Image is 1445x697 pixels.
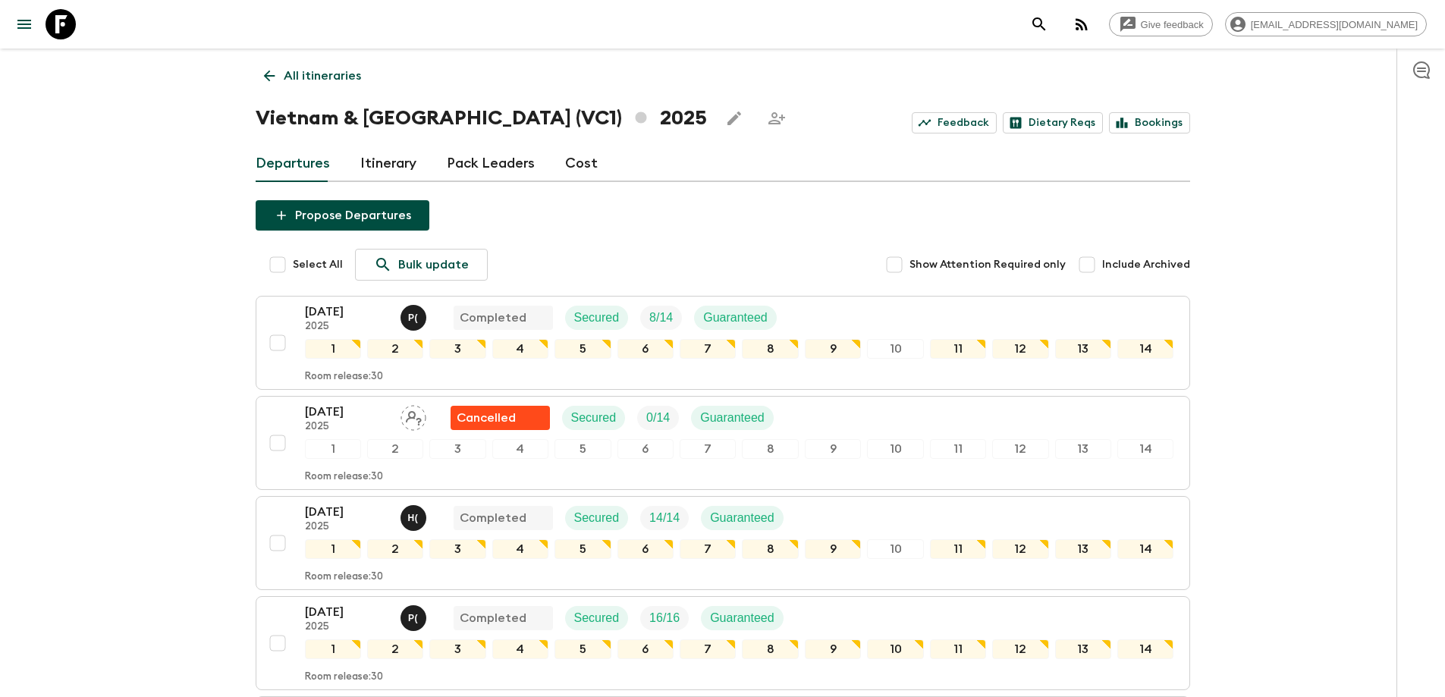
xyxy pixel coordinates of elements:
div: 2 [367,339,423,359]
div: 1 [305,439,361,459]
div: 1 [305,639,361,659]
a: Bulk update [355,249,488,281]
div: 5 [554,339,611,359]
p: Bulk update [398,256,469,274]
span: Show Attention Required only [909,257,1066,272]
p: Completed [460,509,526,527]
button: Edit this itinerary [719,103,749,133]
div: Secured [565,506,629,530]
div: 4 [492,439,548,459]
p: Guaranteed [710,509,774,527]
a: Departures [256,146,330,182]
span: Hai (Le Mai) Nhat [401,510,429,522]
div: 12 [992,639,1048,659]
button: [DATE]2025Phat (Hoang) TrongCompletedSecuredTrip FillGuaranteed1234567891011121314Room release:30 [256,296,1190,390]
div: 6 [617,439,674,459]
div: 11 [930,639,986,659]
p: 16 / 16 [649,609,680,627]
p: [DATE] [305,303,388,321]
a: Give feedback [1109,12,1213,36]
div: 10 [867,539,923,559]
span: Select All [293,257,343,272]
button: search adventures [1024,9,1054,39]
div: 3 [429,339,485,359]
span: Phat (Hoang) Trong [401,610,429,622]
div: 5 [554,639,611,659]
button: Propose Departures [256,200,429,231]
p: Room release: 30 [305,371,383,383]
p: Guaranteed [700,409,765,427]
div: 1 [305,339,361,359]
p: Secured [574,609,620,627]
p: 0 / 14 [646,409,670,427]
div: 8 [742,339,798,359]
div: 13 [1055,339,1111,359]
div: 7 [680,539,736,559]
p: 2025 [305,421,388,433]
div: 9 [805,639,861,659]
a: Bookings [1109,112,1190,133]
a: Pack Leaders [447,146,535,182]
p: Room release: 30 [305,571,383,583]
div: 4 [492,639,548,659]
div: 6 [617,639,674,659]
div: 6 [617,539,674,559]
div: Secured [562,406,626,430]
div: 13 [1055,639,1111,659]
div: [EMAIL_ADDRESS][DOMAIN_NAME] [1225,12,1427,36]
span: Assign pack leader [401,410,426,422]
div: 14 [1117,439,1173,459]
div: 9 [805,439,861,459]
div: 13 [1055,439,1111,459]
span: Give feedback [1132,19,1212,30]
button: menu [9,9,39,39]
p: Completed [460,309,526,327]
button: [DATE]2025Phat (Hoang) TrongCompletedSecuredTrip FillGuaranteed1234567891011121314Room release:30 [256,596,1190,690]
p: [DATE] [305,503,388,521]
div: 11 [930,339,986,359]
div: 3 [429,539,485,559]
p: Cancelled [457,409,516,427]
div: 10 [867,339,923,359]
div: 7 [680,439,736,459]
div: Flash Pack cancellation [451,406,550,430]
div: Trip Fill [640,306,682,330]
span: [EMAIL_ADDRESS][DOMAIN_NAME] [1242,19,1426,30]
p: Secured [574,309,620,327]
div: 3 [429,639,485,659]
div: 8 [742,639,798,659]
div: Trip Fill [640,606,689,630]
div: 12 [992,539,1048,559]
p: 14 / 14 [649,509,680,527]
div: 4 [492,339,548,359]
div: 14 [1117,639,1173,659]
div: 14 [1117,339,1173,359]
span: Phat (Hoang) Trong [401,309,429,322]
p: Secured [571,409,617,427]
button: [DATE]2025Assign pack leaderFlash Pack cancellationSecuredTrip FillGuaranteed1234567891011121314R... [256,396,1190,490]
div: 8 [742,539,798,559]
p: Room release: 30 [305,671,383,683]
a: Feedback [912,112,997,133]
div: 12 [992,439,1048,459]
div: 7 [680,639,736,659]
p: 2025 [305,621,388,633]
div: 14 [1117,539,1173,559]
div: 10 [867,439,923,459]
div: 8 [742,439,798,459]
div: Trip Fill [637,406,679,430]
div: 9 [805,539,861,559]
p: Completed [460,609,526,627]
div: Trip Fill [640,506,689,530]
p: Guaranteed [710,609,774,627]
div: 13 [1055,539,1111,559]
span: Include Archived [1102,257,1190,272]
h1: Vietnam & [GEOGRAPHIC_DATA] (VC1) 2025 [256,103,707,133]
button: [DATE]2025Hai (Le Mai) NhatCompletedSecuredTrip FillGuaranteed1234567891011121314Room release:30 [256,496,1190,590]
div: 2 [367,639,423,659]
p: Room release: 30 [305,471,383,483]
div: 10 [867,639,923,659]
p: 2025 [305,521,388,533]
div: 5 [554,439,611,459]
p: Secured [574,509,620,527]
